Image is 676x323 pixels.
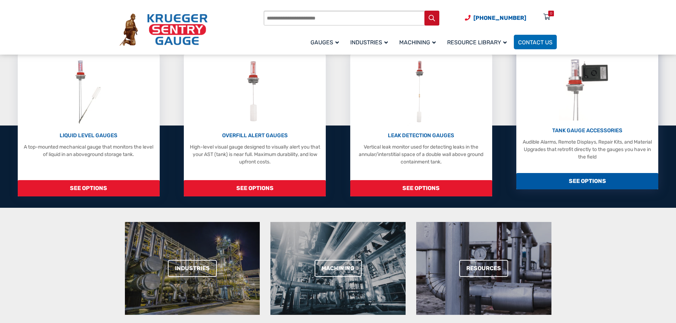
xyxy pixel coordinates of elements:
[518,39,553,46] span: Contact Us
[465,13,526,22] a: Phone Number (920) 434-8860
[187,143,322,166] p: High-level visual gauge designed to visually alert you that your AST (tank) is near full. Maximum...
[516,173,658,189] span: SEE OPTIONS
[306,34,346,50] a: Gauges
[516,48,658,189] a: Tank Gauge Accessories TANK GAUGE ACCESSORIES Audible Alarms, Remote Displays, Repair Kits, and M...
[310,39,339,46] span: Gauges
[18,180,160,196] span: SEE OPTIONS
[187,132,322,140] p: OVERFILL ALERT GAUGES
[550,11,552,16] div: 0
[354,143,489,166] p: Vertical leak monitor used for detecting leaks in the annular/interstitial space of a double wall...
[70,58,107,126] img: Liquid Level Gauges
[21,132,156,140] p: LIQUID LEVEL GAUGES
[168,260,217,277] a: Industries
[559,53,616,121] img: Tank Gauge Accessories
[21,143,156,158] p: A top-mounted mechanical gauge that monitors the level of liquid in an aboveground storage tank.
[184,55,326,196] a: Overfill Alert Gauges OVERFILL ALERT GAUGES High-level visual gauge designed to visually alert yo...
[120,13,208,46] img: Krueger Sentry Gauge
[350,39,388,46] span: Industries
[314,260,362,277] a: Machining
[350,180,492,196] span: SEE OPTIONS
[459,260,508,277] a: Resources
[520,138,655,161] p: Audible Alarms, Remote Displays, Repair Kits, and Material Upgrades that retrofit directly to the...
[346,34,395,50] a: Industries
[399,39,436,46] span: Machining
[520,127,655,135] p: TANK GAUGE ACCESSORIES
[18,55,160,196] a: Liquid Level Gauges LIQUID LEVEL GAUGES A top-mounted mechanical gauge that monitors the level of...
[354,132,489,140] p: LEAK DETECTION GAUGES
[407,58,435,126] img: Leak Detection Gauges
[395,34,443,50] a: Machining
[350,55,492,196] a: Leak Detection Gauges LEAK DETECTION GAUGES Vertical leak monitor used for detecting leaks in the...
[514,35,557,49] a: Contact Us
[184,180,326,196] span: SEE OPTIONS
[443,34,514,50] a: Resource Library
[473,15,526,21] span: [PHONE_NUMBER]
[447,39,507,46] span: Resource Library
[239,58,271,126] img: Overfill Alert Gauges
